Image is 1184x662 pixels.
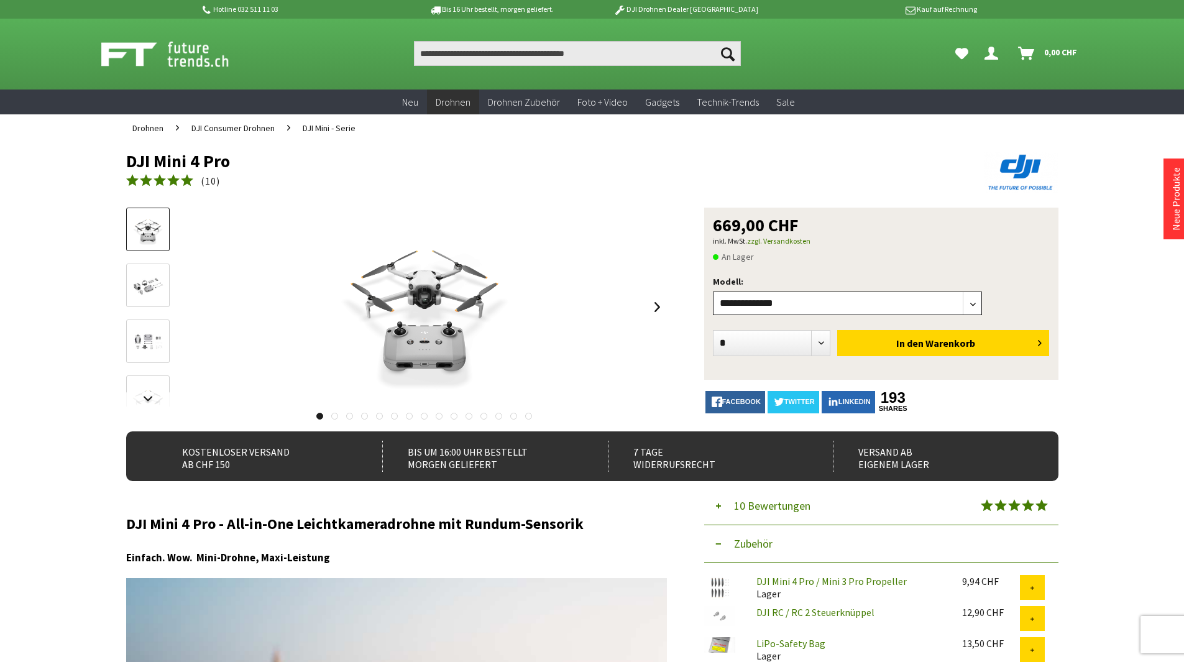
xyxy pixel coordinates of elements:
[201,175,220,187] span: ( )
[756,637,825,650] a: LiPo-Safety Bag
[608,441,806,472] div: 7 Tage Widerrufsrecht
[713,249,754,264] span: An Lager
[1170,167,1182,231] a: Neue Produkte
[303,122,356,134] span: DJI Mini - Serie
[1013,41,1083,66] a: Warenkorb
[201,2,395,17] p: Hotline 032 511 11 03
[414,41,741,66] input: Produkt, Marke, Kategorie, EAN, Artikelnummer…
[746,637,952,662] div: Lager
[704,487,1058,525] button: 10 Bewertungen
[784,398,815,405] span: twitter
[776,96,795,108] span: Sale
[402,96,418,108] span: Neu
[101,39,256,70] img: Shop Futuretrends - zur Startseite wechseln
[191,122,275,134] span: DJI Consumer Drohnen
[488,96,560,108] span: Drohnen Zubehör
[126,549,667,566] h3: Einfach. Wow. Mini-Drohne, Maxi-Leistung
[962,575,1020,587] div: 9,94 CHF
[768,391,819,413] a: twitter
[382,441,581,472] div: Bis um 16:00 Uhr bestellt Morgen geliefert
[130,212,166,248] img: Vorschau: DJI Mini 4 Pro
[838,398,871,405] span: LinkedIn
[569,90,636,115] a: Foto + Video
[427,90,479,115] a: Drohnen
[837,330,1049,356] button: In den Warenkorb
[479,90,569,115] a: Drohnen Zubehör
[822,391,875,413] a: LinkedIn
[722,398,761,405] span: facebook
[713,274,1050,289] p: Modell:
[896,337,924,349] span: In den
[1044,42,1077,62] span: 0,00 CHF
[746,575,952,600] div: Lager
[704,637,735,653] img: LiPo-Safety Bag
[185,114,281,142] a: DJI Consumer Drohnen
[715,41,741,66] button: Suchen
[833,441,1031,472] div: Versand ab eigenem Lager
[393,90,427,115] a: Neu
[157,441,356,472] div: Kostenloser Versand ab CHF 150
[325,208,524,407] img: DJI Mini 4 Pro
[878,391,909,405] a: 193
[126,152,872,170] h1: DJI Mini 4 Pro
[949,41,975,66] a: Meine Favoriten
[925,337,975,349] span: Warenkorb
[132,122,163,134] span: Drohnen
[713,234,1050,249] p: inkl. MwSt.
[436,96,470,108] span: Drohnen
[205,175,216,187] span: 10
[688,90,768,115] a: Technik-Trends
[126,173,220,189] a: (10)
[589,2,782,17] p: DJI Drohnen Dealer [GEOGRAPHIC_DATA]
[296,114,362,142] a: DJI Mini - Serie
[697,96,759,108] span: Technik-Trends
[984,152,1058,193] img: DJI
[704,525,1058,563] button: Zubehör
[705,391,765,413] a: facebook
[395,2,589,17] p: Bis 16 Uhr bestellt, morgen geliefert.
[704,575,735,600] img: DJI Mini 4 Pro / Mini 3 Pro Propeller
[636,90,688,115] a: Gadgets
[704,606,735,627] img: DJI RC / RC 2 Steuerknüppel
[126,114,170,142] a: Drohnen
[713,216,799,234] span: 669,00 CHF
[645,96,679,108] span: Gadgets
[756,606,874,618] a: DJI RC / RC 2 Steuerknüppel
[577,96,628,108] span: Foto + Video
[756,575,907,587] a: DJI Mini 4 Pro / Mini 3 Pro Propeller
[878,405,909,413] a: shares
[980,41,1008,66] a: Dein Konto
[126,516,667,532] h2: DJI Mini 4 Pro - All-in-One Leichtkameradrohne mit Rundum-Sensorik
[962,637,1020,650] div: 13,50 CHF
[783,2,977,17] p: Kauf auf Rechnung
[768,90,804,115] a: Sale
[747,236,810,246] a: zzgl. Versandkosten
[962,606,1020,618] div: 12,90 CHF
